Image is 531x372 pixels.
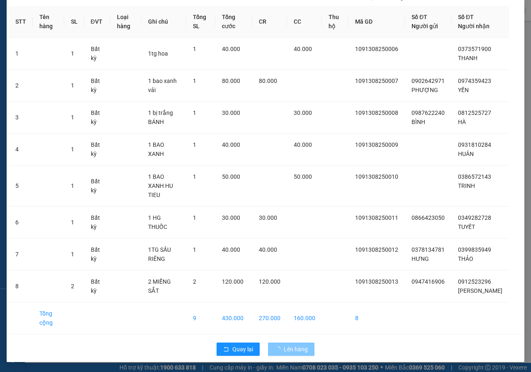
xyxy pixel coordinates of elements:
td: 2 [9,70,33,102]
li: 02523854854 [4,29,158,39]
span: 0866423050 [412,214,445,221]
span: 120.000 [222,278,244,285]
span: Người gửi [412,23,438,29]
td: Bất kỳ [84,38,111,70]
th: Mã GD [348,6,405,38]
button: Lên hàng [268,343,314,356]
td: 160.000 [287,302,322,334]
td: 3 [9,102,33,134]
span: THANH [458,55,477,61]
span: 40.000 [222,246,240,253]
span: 1091308250013 [355,278,398,285]
td: 8 [348,302,405,334]
span: phone [48,30,54,37]
span: THẢO [458,255,473,262]
span: 30.000 [294,109,312,116]
span: 2 MIẾNG SẮT [148,278,171,294]
span: 1 [193,246,196,253]
span: 1 bao xanh vải [148,78,177,93]
span: 1 [71,182,74,189]
span: 120.000 [259,278,280,285]
span: 1 [193,214,196,221]
span: 30.000 [222,214,240,221]
span: 50.000 [222,173,240,180]
span: 0987622240 [412,109,445,116]
td: 430.000 [215,302,252,334]
span: BÌNH [412,119,425,125]
td: 8 [9,270,33,302]
th: CC [287,6,322,38]
span: 40.000 [222,46,240,52]
span: loading [275,346,284,352]
td: 270.000 [252,302,287,334]
td: Bất kỳ [84,70,111,102]
span: TRINH [458,182,475,189]
span: 1 [71,82,74,89]
span: 1 [193,141,196,148]
span: 1 [193,109,196,116]
b: [PERSON_NAME] [48,5,117,16]
td: Bất kỳ [84,207,111,238]
span: 1TG SẦU RIÊNG [148,246,171,262]
span: 2 [71,283,74,289]
span: Số ĐT [412,14,427,20]
td: 6 [9,207,33,238]
span: 1 [71,251,74,258]
span: 1 [193,173,196,180]
td: 1 [9,38,33,70]
span: 0373571900 [458,46,491,52]
td: 5 [9,165,33,207]
span: 1 BAO XANH HU TIEU [148,173,173,198]
td: 4 [9,134,33,165]
span: 0902642971 [412,78,445,84]
span: 0912523296 [458,278,491,285]
span: 1 BAO XANH [148,141,164,157]
span: [PERSON_NAME] [458,287,502,294]
th: Loại hàng [110,6,141,38]
span: 80.000 [222,78,240,84]
th: STT [9,6,33,38]
td: Bất kỳ [84,270,111,302]
span: 0931810284 [458,141,491,148]
span: 1091308250008 [355,109,398,116]
span: 1 [193,46,196,52]
span: 1 [193,78,196,84]
span: 0386572143 [458,173,491,180]
span: 1 [71,146,74,153]
span: 40.000 [222,141,240,148]
th: SL [64,6,84,38]
td: Bất kỳ [84,102,111,134]
span: Người nhận [458,23,490,29]
li: 01 [PERSON_NAME] [4,18,158,29]
span: 1091308250006 [355,46,398,52]
th: Thu hộ [322,6,348,38]
span: 1091308250007 [355,78,398,84]
span: 30.000 [222,109,240,116]
td: Tổng cộng [33,302,64,334]
span: 1 [71,219,74,226]
span: 0974359423 [458,78,491,84]
span: 1 bị trắng BÁNH [148,109,173,125]
span: Quay lại [232,345,253,354]
span: 1091308250009 [355,141,398,148]
td: 9 [186,302,215,334]
span: 1091308250010 [355,173,398,180]
span: 1 [71,114,74,121]
th: Tổng cước [215,6,252,38]
span: TUYẾT [458,224,475,230]
img: logo.jpg [4,4,45,45]
th: Tổng SL [186,6,215,38]
span: 50.000 [294,173,312,180]
th: Ghi chú [141,6,186,38]
span: 1091308250012 [355,246,398,253]
span: Lên hàng [284,345,308,354]
span: 80.000 [259,78,277,84]
span: PHƯỢNG [412,87,438,93]
span: 1 HG THUỐC [148,214,167,230]
span: 0349282728 [458,214,491,221]
span: 1091308250011 [355,214,398,221]
b: GỬI : 109 QL 13 [4,52,84,66]
td: Bất kỳ [84,134,111,165]
th: CR [252,6,287,38]
th: ĐVT [84,6,111,38]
